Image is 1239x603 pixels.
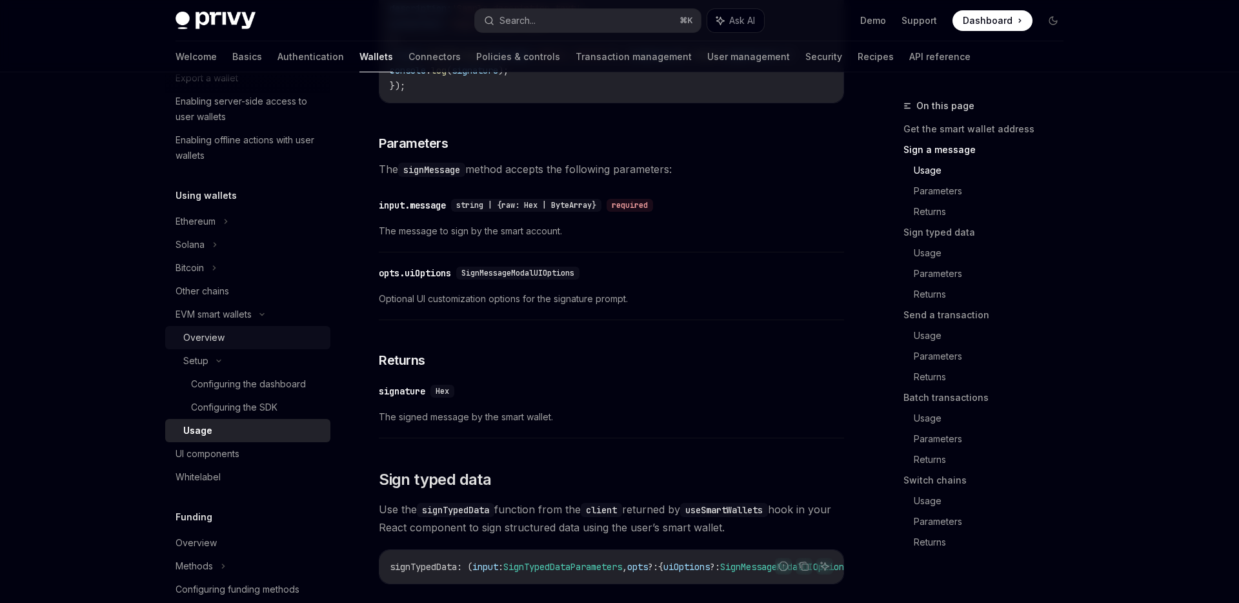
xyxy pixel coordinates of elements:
div: Configuring funding methods [176,582,299,597]
a: Parameters [914,429,1074,449]
code: signMessage [398,163,465,177]
a: Configuring the dashboard [165,373,330,396]
span: Sign typed data [379,469,491,490]
div: Overview [176,535,217,551]
div: Setup [183,353,208,369]
div: required [607,199,653,212]
span: ?: [710,561,720,573]
a: Configuring funding methods [165,578,330,601]
span: Dashboard [963,14,1012,27]
a: Support [902,14,937,27]
span: Ask AI [729,14,755,27]
a: UI components [165,442,330,465]
a: Batch transactions [903,387,1074,408]
a: Send a transaction [903,305,1074,325]
div: Solana [176,237,205,252]
button: Search...⌘K [475,9,701,32]
span: Returns [379,351,425,369]
a: Returns [914,449,1074,470]
div: Other chains [176,283,229,299]
a: Recipes [858,41,894,72]
span: Use the function from the returned by hook in your React component to sign structured data using ... [379,500,844,537]
code: client [581,503,622,517]
a: Enabling offline actions with user wallets [165,128,330,167]
a: User management [707,41,790,72]
div: Methods [176,558,213,574]
a: Switch chains [903,470,1074,491]
span: , [622,561,627,573]
a: Whitelabel [165,465,330,489]
div: Search... [499,13,536,28]
span: Hex [436,386,449,396]
div: Enabling offline actions with user wallets [176,132,323,163]
img: dark logo [176,12,256,30]
span: SignMessageModalUIOptions [720,561,849,573]
div: Bitcoin [176,260,204,276]
span: : ( [457,561,472,573]
a: Parameters [914,181,1074,201]
div: input.message [379,199,446,212]
div: EVM smart wallets [176,307,252,322]
a: Overview [165,531,330,555]
a: Usage [165,419,330,442]
a: Overview [165,326,330,349]
a: Parameters [914,346,1074,367]
a: Basics [232,41,262,72]
button: Report incorrect code [775,558,792,575]
a: Configuring the SDK [165,396,330,419]
a: Authentication [277,41,344,72]
a: Usage [914,243,1074,263]
span: Optional UI customization options for the signature prompt. [379,291,844,307]
a: Other chains [165,280,330,303]
span: Parameters [379,134,448,152]
code: useSmartWallets [680,503,768,517]
div: opts.uiOptions [379,267,451,280]
span: The method accepts the following parameters: [379,160,844,178]
span: The signed message by the smart wallet. [379,409,844,425]
div: Enabling server-side access to user wallets [176,94,323,125]
div: Ethereum [176,214,216,229]
button: Ask AI [816,558,833,575]
span: ⌘ K [680,15,693,26]
button: Ask AI [707,9,764,32]
a: Connectors [408,41,461,72]
h5: Using wallets [176,188,237,203]
span: uiOptions [663,561,710,573]
a: API reference [909,41,971,72]
div: Usage [183,423,212,438]
a: Get the smart wallet address [903,119,1074,139]
span: { [658,561,663,573]
a: Returns [914,201,1074,222]
div: UI components [176,446,239,462]
div: Configuring the SDK [191,400,277,415]
a: Parameters [914,263,1074,284]
a: Policies & controls [476,41,560,72]
a: Returns [914,284,1074,305]
a: Enabling server-side access to user wallets [165,90,330,128]
span: SignTypedDataParameters [503,561,622,573]
a: Security [805,41,842,72]
span: On this page [916,98,974,114]
span: string | {raw: Hex | ByteArray} [456,200,596,210]
a: Usage [914,491,1074,511]
span: : [498,561,503,573]
a: Usage [914,325,1074,346]
a: Sign a message [903,139,1074,160]
a: Transaction management [576,41,692,72]
span: ?: [648,561,658,573]
a: Sign typed data [903,222,1074,243]
a: Returns [914,532,1074,553]
a: Demo [860,14,886,27]
a: Parameters [914,511,1074,532]
div: Whitelabel [176,469,221,485]
span: opts [627,561,648,573]
span: The message to sign by the smart account. [379,223,844,239]
h5: Funding [176,509,212,525]
span: SignMessageModalUIOptions [461,268,574,278]
span: input [472,561,498,573]
button: Copy the contents from the code block [796,558,812,575]
span: signTypedData [390,561,457,573]
code: signTypedData [417,503,494,517]
div: signature [379,385,425,398]
div: Overview [183,330,225,345]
